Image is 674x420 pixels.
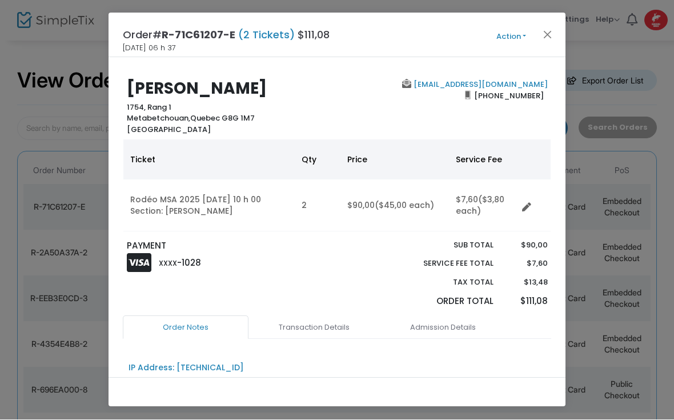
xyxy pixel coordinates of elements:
td: $7,60 [449,180,517,232]
p: Service Fee Total [396,258,494,270]
td: $90,00 [340,180,449,232]
span: [PHONE_NUMBER] [471,87,548,105]
a: Transaction Details [251,316,377,340]
a: [EMAIL_ADDRESS][DOMAIN_NAME] [411,79,548,90]
td: 2 [295,180,340,232]
b: [PERSON_NAME] [127,78,267,100]
p: Sub total [396,240,494,251]
th: Price [340,140,449,180]
th: Ticket [123,140,295,180]
div: Data table [123,140,551,232]
p: PAYMENT [127,240,332,253]
p: $7,60 [504,258,547,270]
span: XXXX [159,259,177,269]
h4: Order# $111,08 [123,27,330,43]
a: Order Notes [123,316,248,340]
button: Close [540,27,555,42]
a: Admission Details [380,316,505,340]
div: IP Address: [TECHNICAL_ID] [129,362,244,374]
p: $111,08 [504,295,547,309]
span: [DATE] 06 h 37 [123,43,176,54]
th: Qty [295,140,340,180]
span: R-71C61207-E [162,28,235,42]
span: ($45,00 each) [375,200,434,211]
th: Service Fee [449,140,517,180]
span: ($3,80 each) [456,194,504,217]
p: Order Total [396,295,494,309]
p: $90,00 [504,240,547,251]
td: Rodéo MSA 2025 [DATE] 10 h 00 Section: [PERSON_NAME] [123,180,295,232]
b: 1754, Rang 1 Quebec G8G 1M7 [GEOGRAPHIC_DATA] [127,102,255,135]
span: Metabetchouan, [127,113,190,124]
p: $13,48 [504,277,547,289]
span: -1028 [177,257,201,269]
p: Tax Total [396,277,494,289]
button: Action [477,31,545,43]
span: (2 Tickets) [235,28,298,42]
